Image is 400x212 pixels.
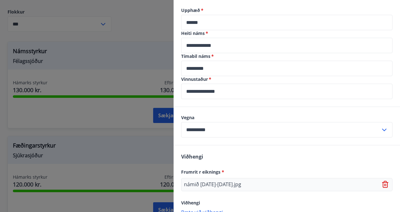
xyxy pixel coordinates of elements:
span: Viðhengi [181,153,203,160]
div: Heiti náms [181,38,392,53]
label: Vegna [181,114,392,121]
div: Vinnustaður [181,84,392,99]
span: Viðhengi [181,200,200,206]
div: Tímabil náms [181,61,392,76]
div: Upphæð [181,15,392,30]
label: Tímabil náms [181,53,392,59]
label: Heiti náms [181,30,392,36]
label: Vinnustaður [181,76,392,82]
span: Frumrit r eiknings [181,169,224,175]
label: Upphæð [181,7,392,14]
p: námið [DATE]-[DATE].jpg [184,181,241,188]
